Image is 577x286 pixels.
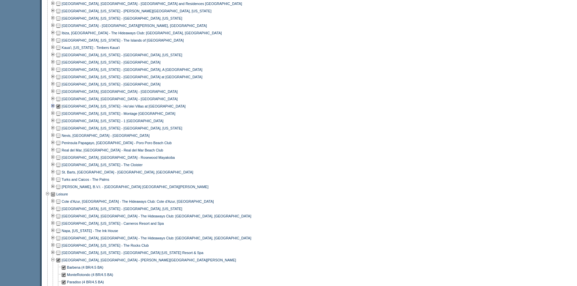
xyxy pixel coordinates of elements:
[62,46,120,50] a: Kaua'i, [US_STATE] - Timbers Kaua'i
[62,155,175,159] a: [GEOGRAPHIC_DATA], [GEOGRAPHIC_DATA] - Rosewood Mayakoba
[62,251,203,255] a: [GEOGRAPHIC_DATA], [US_STATE] - [GEOGRAPHIC_DATA] [US_STATE] Resort & Spa
[62,97,178,101] a: [GEOGRAPHIC_DATA], [GEOGRAPHIC_DATA] - [GEOGRAPHIC_DATA]
[67,273,113,277] a: MonteRotondo (4 BR/4.5 BA)
[62,2,242,6] a: [GEOGRAPHIC_DATA], [GEOGRAPHIC_DATA] - [GEOGRAPHIC_DATA] and Residences [GEOGRAPHIC_DATA]
[62,170,193,174] a: St. Barts, [GEOGRAPHIC_DATA] - [GEOGRAPHIC_DATA], [GEOGRAPHIC_DATA]
[67,265,103,269] a: Barbena (4 BR/4.5 BA)
[62,141,172,145] a: Peninsula Papagayo, [GEOGRAPHIC_DATA] - Poro Poro Beach Club
[62,119,164,123] a: [GEOGRAPHIC_DATA], [US_STATE] - 1 [GEOGRAPHIC_DATA]
[62,38,184,42] a: [GEOGRAPHIC_DATA], [US_STATE] - The Islands of [GEOGRAPHIC_DATA]
[62,90,178,94] a: [GEOGRAPHIC_DATA], [GEOGRAPHIC_DATA] - [GEOGRAPHIC_DATA]
[62,126,182,130] a: [GEOGRAPHIC_DATA], [US_STATE] - [GEOGRAPHIC_DATA], [US_STATE]
[62,221,164,225] a: [GEOGRAPHIC_DATA], [US_STATE] - Carneros Resort and Spa
[62,163,143,167] a: [GEOGRAPHIC_DATA], [US_STATE] - The Cloister
[62,243,149,247] a: [GEOGRAPHIC_DATA], [US_STATE] - The Rocks Club
[62,24,207,28] a: [GEOGRAPHIC_DATA] - [GEOGRAPHIC_DATA][PERSON_NAME], [GEOGRAPHIC_DATA]
[62,207,182,211] a: [GEOGRAPHIC_DATA], [US_STATE] - [GEOGRAPHIC_DATA], [US_STATE]
[62,229,118,233] a: Napa, [US_STATE] - The Ink House
[62,112,175,116] a: [GEOGRAPHIC_DATA], [US_STATE] - Montage [GEOGRAPHIC_DATA]
[62,68,202,72] a: [GEOGRAPHIC_DATA], [US_STATE] - [GEOGRAPHIC_DATA], A [GEOGRAPHIC_DATA]
[62,258,236,262] a: [GEOGRAPHIC_DATA], [GEOGRAPHIC_DATA] - [PERSON_NAME][GEOGRAPHIC_DATA][PERSON_NAME]
[62,185,209,189] a: [PERSON_NAME], B.V.I. - [GEOGRAPHIC_DATA] [GEOGRAPHIC_DATA][PERSON_NAME]
[62,214,251,218] a: [GEOGRAPHIC_DATA], [GEOGRAPHIC_DATA] - The Hideaways Club: [GEOGRAPHIC_DATA], [GEOGRAPHIC_DATA]
[62,53,182,57] a: [GEOGRAPHIC_DATA], [US_STATE] - [GEOGRAPHIC_DATA], [US_STATE]
[62,199,214,203] a: Cote d'Azur, [GEOGRAPHIC_DATA] - The Hideaways Club: Cote d'Azur, [GEOGRAPHIC_DATA]
[62,82,161,86] a: [GEOGRAPHIC_DATA], [US_STATE] - [GEOGRAPHIC_DATA]
[62,236,251,240] a: [GEOGRAPHIC_DATA], [GEOGRAPHIC_DATA] - The Hideaways Club: [GEOGRAPHIC_DATA], [GEOGRAPHIC_DATA]
[62,104,186,108] a: [GEOGRAPHIC_DATA], [US_STATE] - Ho'olei Villas at [GEOGRAPHIC_DATA]
[62,60,161,64] a: [GEOGRAPHIC_DATA], [US_STATE] - [GEOGRAPHIC_DATA]
[67,280,104,284] a: Paradiso (4 BR/4.5 BA)
[62,75,202,79] a: [GEOGRAPHIC_DATA], [US_STATE] - [GEOGRAPHIC_DATA] at [GEOGRAPHIC_DATA]
[62,9,212,13] a: [GEOGRAPHIC_DATA], [US_STATE] - [PERSON_NAME][GEOGRAPHIC_DATA], [US_STATE]
[62,148,163,152] a: Real del Mar, [GEOGRAPHIC_DATA] - Real del Mar Beach Club
[62,134,150,138] a: Nevis, [GEOGRAPHIC_DATA] - [GEOGRAPHIC_DATA]
[62,16,182,20] a: [GEOGRAPHIC_DATA], [US_STATE] - [GEOGRAPHIC_DATA], [US_STATE]
[62,177,109,181] a: Turks and Caicos - The Palms
[56,192,68,196] a: Leisure
[62,31,222,35] a: Ibiza, [GEOGRAPHIC_DATA] - The Hideaways Club: [GEOGRAPHIC_DATA], [GEOGRAPHIC_DATA]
